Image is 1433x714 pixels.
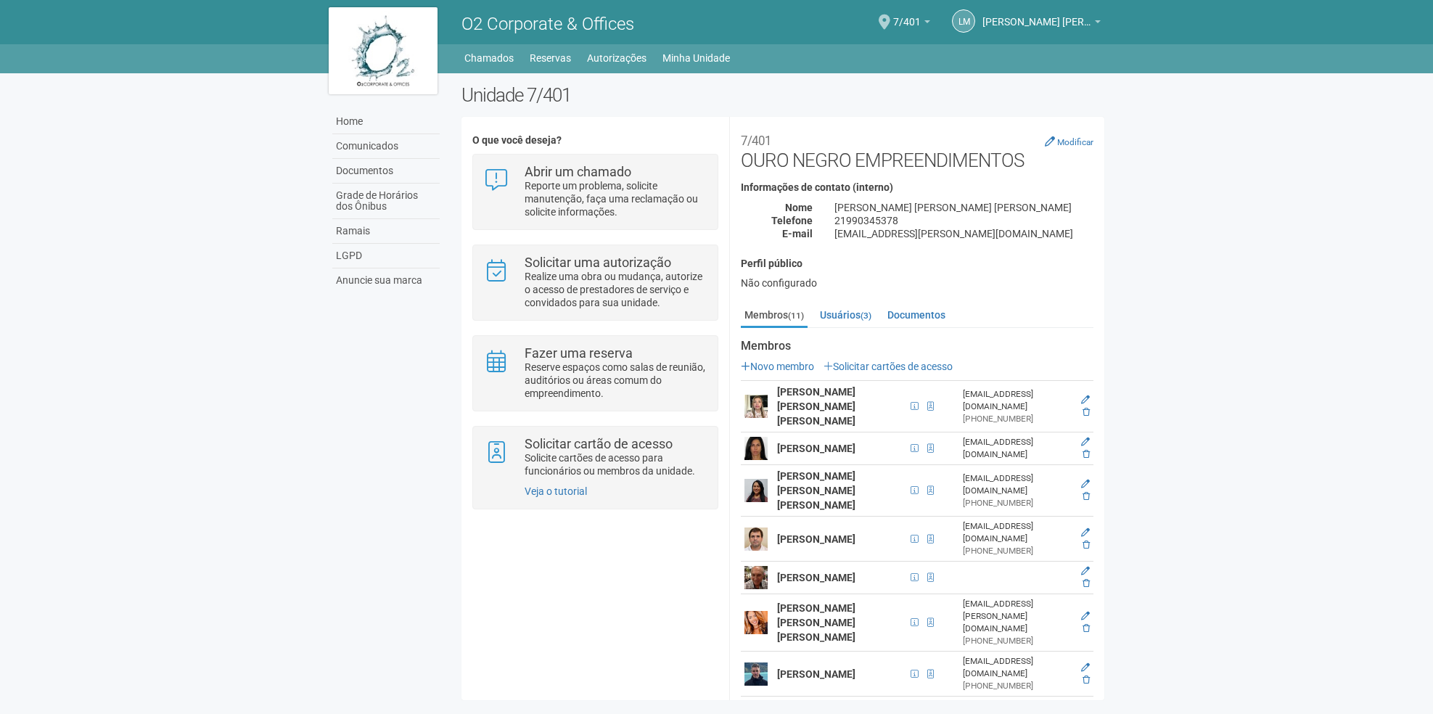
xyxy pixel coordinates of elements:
[525,345,633,361] strong: Fazer uma reserva
[741,340,1093,353] strong: Membros
[744,479,768,502] img: user.png
[332,268,440,292] a: Anuncie sua marca
[893,18,930,30] a: 7/401
[332,219,440,244] a: Ramais
[741,258,1093,269] h4: Perfil público
[777,386,855,427] strong: [PERSON_NAME] [PERSON_NAME] [PERSON_NAME]
[744,437,768,460] img: user.png
[982,2,1091,28] span: Liliane Maria Ribeiro Dutra
[525,270,707,309] p: Realize uma obra ou mudança, autorize o acesso de prestadores de serviço e convidados para sua un...
[777,602,855,643] strong: [PERSON_NAME] [PERSON_NAME] [PERSON_NAME]
[530,48,571,68] a: Reservas
[777,470,855,511] strong: [PERSON_NAME] [PERSON_NAME] [PERSON_NAME]
[525,451,707,477] p: Solicite cartões de acesso para funcionários ou membros da unidade.
[952,9,975,33] a: LM
[525,485,587,497] a: Veja o tutorial
[744,566,768,589] img: user.png
[1081,479,1090,489] a: Editar membro
[741,128,1093,171] h2: OURO NEGRO EMPREENDIMENTOS
[777,443,855,454] strong: [PERSON_NAME]
[741,361,814,372] a: Novo membro
[963,635,1071,647] div: [PHONE_NUMBER]
[824,214,1104,227] div: 21990345378
[741,304,808,328] a: Membros(11)
[662,48,730,68] a: Minha Unidade
[777,572,855,583] strong: [PERSON_NAME]
[1083,578,1090,588] a: Excluir membro
[1081,611,1090,621] a: Editar membro
[525,361,707,400] p: Reserve espaços como salas de reunião, auditórios ou áreas comum do empreendimento.
[472,135,718,146] h4: O que você deseja?
[484,347,707,400] a: Fazer uma reserva Reserve espaços como salas de reunião, auditórios ou áreas comum do empreendime...
[484,165,707,218] a: Abrir um chamado Reporte um problema, solicite manutenção, faça uma reclamação ou solicite inform...
[744,528,768,551] img: user.png
[332,184,440,219] a: Grade de Horários dos Ônibus
[963,598,1071,635] div: [EMAIL_ADDRESS][PERSON_NAME][DOMAIN_NAME]
[824,227,1104,240] div: [EMAIL_ADDRESS][PERSON_NAME][DOMAIN_NAME]
[777,533,855,545] strong: [PERSON_NAME]
[741,134,771,148] small: 7/401
[587,48,646,68] a: Autorizações
[461,14,634,34] span: O2 Corporate & Offices
[332,159,440,184] a: Documentos
[1083,491,1090,501] a: Excluir membro
[329,7,438,94] img: logo.jpg
[744,395,768,418] img: user.png
[824,361,953,372] a: Solicitar cartões de acesso
[963,472,1071,497] div: [EMAIL_ADDRESS][DOMAIN_NAME]
[1083,675,1090,685] a: Excluir membro
[525,255,671,270] strong: Solicitar uma autorização
[963,388,1071,413] div: [EMAIL_ADDRESS][DOMAIN_NAME]
[525,436,673,451] strong: Solicitar cartão de acesso
[1081,528,1090,538] a: Editar membro
[893,2,921,28] span: 7/401
[982,18,1101,30] a: [PERSON_NAME] [PERSON_NAME] [PERSON_NAME]
[824,201,1104,214] div: [PERSON_NAME] [PERSON_NAME] [PERSON_NAME]
[332,110,440,134] a: Home
[1083,623,1090,633] a: Excluir membro
[1081,437,1090,447] a: Editar membro
[777,668,855,680] strong: [PERSON_NAME]
[884,304,949,326] a: Documentos
[332,134,440,159] a: Comunicados
[464,48,514,68] a: Chamados
[785,202,813,213] strong: Nome
[1081,395,1090,405] a: Editar membro
[963,497,1071,509] div: [PHONE_NUMBER]
[741,276,1093,290] div: Não configurado
[788,311,804,321] small: (11)
[963,655,1071,680] div: [EMAIL_ADDRESS][DOMAIN_NAME]
[525,179,707,218] p: Reporte um problema, solicite manutenção, faça uma reclamação ou solicite informações.
[744,662,768,686] img: user.png
[771,215,813,226] strong: Telefone
[1045,136,1093,147] a: Modificar
[484,256,707,309] a: Solicitar uma autorização Realize uma obra ou mudança, autorize o acesso de prestadores de serviç...
[1083,407,1090,417] a: Excluir membro
[461,84,1105,106] h2: Unidade 7/401
[741,182,1093,193] h4: Informações de contato (interno)
[484,438,707,477] a: Solicitar cartão de acesso Solicite cartões de acesso para funcionários ou membros da unidade.
[861,311,871,321] small: (3)
[1057,137,1093,147] small: Modificar
[816,304,875,326] a: Usuários(3)
[963,545,1071,557] div: [PHONE_NUMBER]
[1083,449,1090,459] a: Excluir membro
[963,413,1071,425] div: [PHONE_NUMBER]
[744,611,768,634] img: user.png
[963,680,1071,692] div: [PHONE_NUMBER]
[1081,566,1090,576] a: Editar membro
[963,520,1071,545] div: [EMAIL_ADDRESS][DOMAIN_NAME]
[1081,662,1090,673] a: Editar membro
[1083,540,1090,550] a: Excluir membro
[525,164,631,179] strong: Abrir um chamado
[782,228,813,239] strong: E-mail
[332,244,440,268] a: LGPD
[963,436,1071,461] div: [EMAIL_ADDRESS][DOMAIN_NAME]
